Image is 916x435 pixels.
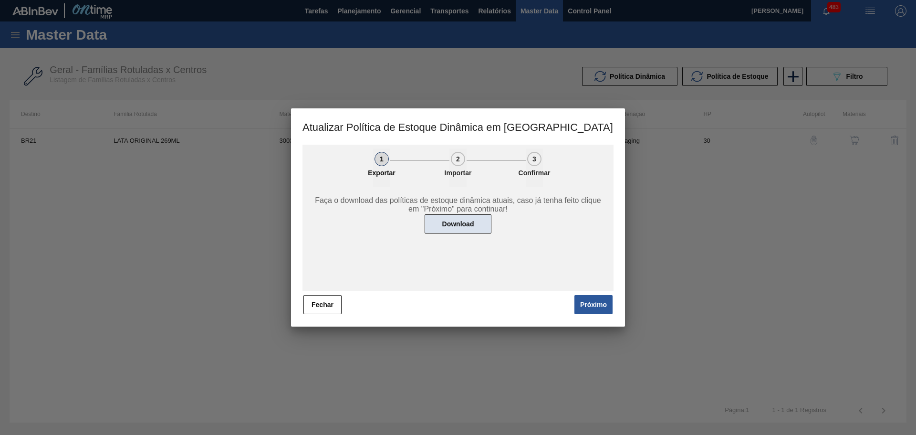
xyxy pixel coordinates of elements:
p: Exportar [358,169,406,177]
div: 2 [451,152,465,166]
span: Faça o download das políticas de estoque dinâmica atuais, caso já tenha feito clique em "Próximo"... [313,196,603,213]
button: 2Importar [449,149,467,187]
button: Fechar [303,295,342,314]
button: Próximo [574,295,613,314]
button: Download [425,214,491,233]
button: 1Exportar [373,149,390,187]
p: Importar [434,169,482,177]
div: 3 [527,152,541,166]
button: 3Confirmar [526,149,543,187]
div: 1 [375,152,389,166]
p: Confirmar [510,169,558,177]
h3: Atualizar Política de Estoque Dinâmica em [GEOGRAPHIC_DATA] [291,108,625,145]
